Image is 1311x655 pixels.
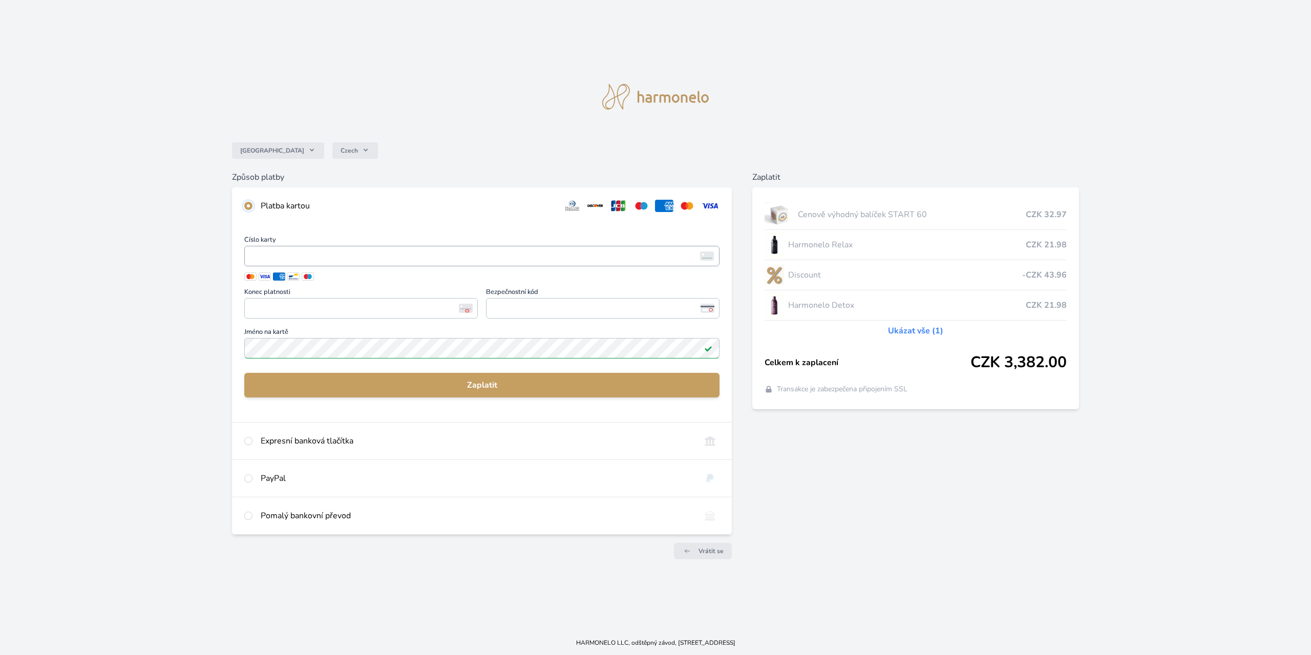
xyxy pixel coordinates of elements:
div: Pomalý bankovní převod [261,510,692,522]
span: Harmonelo Detox [788,299,1025,311]
span: Vrátit se [699,547,724,555]
span: Cenově výhodný balíček START 60 [798,208,1026,221]
img: discount-lo.png [765,262,784,288]
span: -CZK 43.96 [1022,269,1067,281]
span: Číslo karty [244,237,720,246]
span: CZK 21.98 [1026,299,1067,311]
img: maestro.svg [632,200,651,212]
span: CZK 32.97 [1026,208,1067,221]
img: Konec platnosti [459,304,473,313]
button: Czech [332,142,378,159]
img: visa.svg [701,200,720,212]
span: Konec platnosti [244,289,478,298]
span: Zaplatit [252,379,711,391]
img: start.jpg [765,202,794,227]
img: mc.svg [678,200,696,212]
span: Celkem k zaplacení [765,356,970,369]
img: DETOX_se_stinem_x-lo.jpg [765,292,784,318]
img: amex.svg [655,200,674,212]
a: Vrátit se [674,543,732,559]
span: CZK 3,382.00 [970,353,1067,372]
div: Platba kartou [261,200,555,212]
input: Jméno na kartěPlatné pole [244,338,720,358]
iframe: Iframe pro bezpečnostní kód [491,301,715,315]
h6: Způsob platby [232,171,732,183]
img: logo.svg [602,84,709,110]
img: diners.svg [563,200,582,212]
img: onlineBanking_CZ.svg [701,435,720,447]
span: Bezpečnostní kód [486,289,720,298]
iframe: Iframe pro datum vypršení platnosti [249,301,473,315]
a: Ukázat vše (1) [888,325,943,337]
iframe: Iframe pro číslo karty [249,249,715,263]
h6: Zaplatit [752,171,1079,183]
button: Zaplatit [244,373,720,397]
img: card [700,251,714,261]
span: [GEOGRAPHIC_DATA] [240,146,304,155]
button: [GEOGRAPHIC_DATA] [232,142,324,159]
span: CZK 21.98 [1026,239,1067,251]
img: Platné pole [704,344,712,352]
img: bankTransfer_IBAN.svg [701,510,720,522]
span: Transakce je zabezpečena připojením SSL [777,384,907,394]
span: Harmonelo Relax [788,239,1025,251]
img: jcb.svg [609,200,628,212]
img: CLEAN_RELAX_se_stinem_x-lo.jpg [765,232,784,258]
img: discover.svg [586,200,605,212]
div: PayPal [261,472,692,484]
div: Expresní banková tlačítka [261,435,692,447]
span: Jméno na kartě [244,329,720,338]
img: paypal.svg [701,472,720,484]
span: Czech [341,146,358,155]
span: Discount [788,269,1022,281]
